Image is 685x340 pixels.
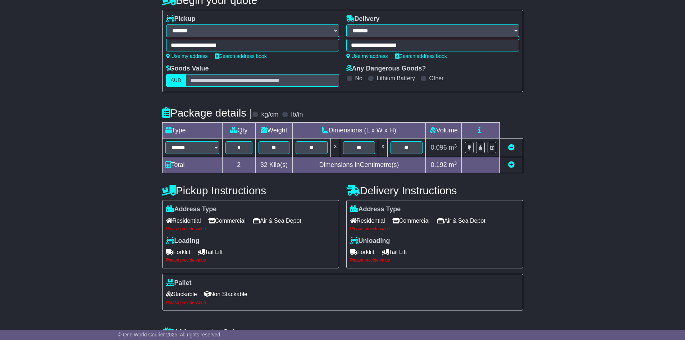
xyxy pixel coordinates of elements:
[222,123,256,139] td: Qty
[222,157,256,173] td: 2
[454,160,457,166] sup: 3
[198,246,223,258] span: Tail Lift
[166,246,191,258] span: Forklift
[166,279,192,287] label: Pallet
[166,205,217,213] label: Address Type
[162,123,222,139] td: Type
[166,53,208,59] a: Use my address
[162,107,252,119] h4: Package details |
[292,157,426,173] td: Dimensions in Centimetre(s)
[256,157,293,173] td: Kilo(s)
[166,226,335,231] div: Please provide value
[166,258,335,263] div: Please provide value
[449,161,457,168] span: m
[166,215,201,226] span: Residential
[392,215,430,226] span: Commercial
[260,161,268,168] span: 32
[330,139,340,157] td: x
[350,246,375,258] span: Forklift
[350,258,519,263] div: Please provide value
[291,111,303,119] label: lb/in
[426,123,462,139] td: Volume
[508,144,515,151] a: Remove this item
[256,123,293,139] td: Weight
[346,15,380,23] label: Delivery
[350,226,519,231] div: Please provide value
[454,143,457,149] sup: 3
[162,185,339,196] h4: Pickup Instructions
[208,215,246,226] span: Commercial
[162,327,523,339] h4: Warranty & Insurance
[437,215,485,226] span: Air & Sea Depot
[204,289,247,300] span: Non Stackable
[166,300,519,305] div: Please provide value
[382,246,407,258] span: Tail Lift
[346,53,388,59] a: Use my address
[166,237,200,245] label: Loading
[166,15,196,23] label: Pickup
[166,289,197,300] span: Stackable
[215,53,267,59] a: Search address book
[355,75,362,82] label: No
[261,111,278,119] label: kg/cm
[350,205,401,213] label: Address Type
[376,75,415,82] label: Lithium Battery
[431,144,447,151] span: 0.096
[118,332,222,337] span: © One World Courier 2025. All rights reserved.
[395,53,447,59] a: Search address book
[162,157,222,173] td: Total
[429,75,444,82] label: Other
[350,237,390,245] label: Unloading
[166,65,209,73] label: Goods Value
[449,144,457,151] span: m
[508,161,515,168] a: Add new item
[253,215,301,226] span: Air & Sea Depot
[346,185,523,196] h4: Delivery Instructions
[378,139,388,157] td: x
[166,74,186,87] label: AUD
[350,215,385,226] span: Residential
[431,161,447,168] span: 0.192
[346,65,426,73] label: Any Dangerous Goods?
[292,123,426,139] td: Dimensions (L x W x H)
